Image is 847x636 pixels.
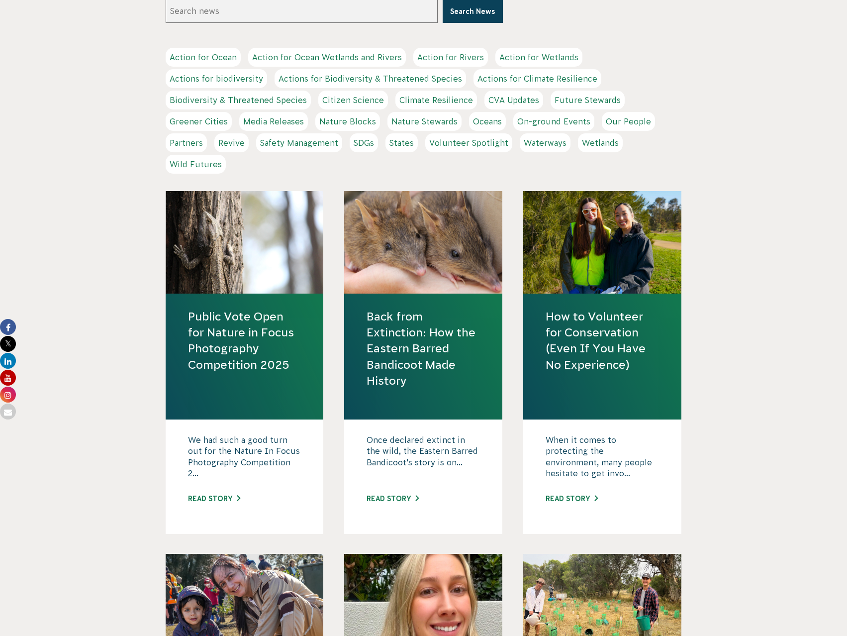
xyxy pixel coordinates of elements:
[425,133,512,152] a: Volunteer Spotlight
[188,434,301,484] p: We had such a good turn out for the Nature In Focus Photography Competition 2...
[546,309,659,373] a: How to Volunteer for Conservation (Even If You Have No Experience)
[315,112,380,131] a: Nature Blocks
[546,495,598,503] a: Read story
[166,112,232,131] a: Greener Cities
[166,155,226,174] a: Wild Futures
[520,133,570,152] a: Waterways
[385,133,418,152] a: States
[513,112,594,131] a: On-ground Events
[546,434,659,484] p: When it comes to protecting the environment, many people hesitate to get invo...
[367,434,480,484] p: Once declared extinct in the wild, the Eastern Barred Bandicoot’s story is on...
[188,309,301,373] a: Public Vote Open for Nature in Focus Photography Competition 2025
[469,112,506,131] a: Oceans
[166,48,241,67] a: Action for Ocean
[318,91,388,109] a: Citizen Science
[350,133,378,152] a: SDGs
[214,133,249,152] a: Revive
[473,69,601,88] a: Actions for Climate Resilience
[413,48,488,67] a: Action for Rivers
[578,133,623,152] a: Wetlands
[387,112,462,131] a: Nature Stewards
[367,495,419,503] a: Read story
[248,48,406,67] a: Action for Ocean Wetlands and Rivers
[602,112,655,131] a: Our People
[256,133,342,152] a: Safety Management
[395,91,477,109] a: Climate Resilience
[275,69,466,88] a: Actions for Biodiversity & Threatened Species
[166,91,311,109] a: Biodiversity & Threatened Species
[495,48,582,67] a: Action for Wetlands
[166,69,267,88] a: Actions for biodiversity
[484,91,543,109] a: CVA Updates
[166,133,207,152] a: Partners
[188,495,240,503] a: Read story
[239,112,308,131] a: Media Releases
[551,91,625,109] a: Future Stewards
[367,309,480,389] a: Back from Extinction: How the Eastern Barred Bandicoot Made History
